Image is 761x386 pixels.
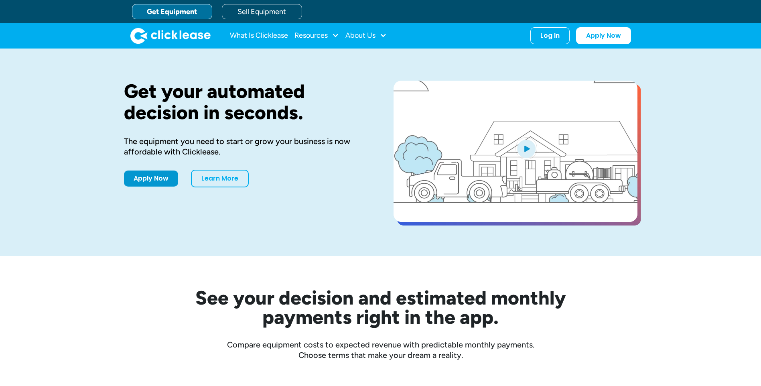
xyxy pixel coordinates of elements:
[124,339,637,360] div: Compare equipment costs to expected revenue with predictable monthly payments. Choose terms that ...
[230,28,288,44] a: What Is Clicklease
[130,28,211,44] a: home
[124,171,178,187] a: Apply Now
[132,4,212,19] a: Get Equipment
[540,32,560,40] div: Log In
[515,137,537,160] img: Blue play button logo on a light blue circular background
[394,81,637,222] a: open lightbox
[191,170,249,187] a: Learn More
[124,136,368,157] div: The equipment you need to start or grow your business is now affordable with Clicklease.
[576,27,631,44] a: Apply Now
[345,28,387,44] div: About Us
[124,81,368,123] h1: Get your automated decision in seconds.
[130,28,211,44] img: Clicklease logo
[156,288,605,327] h2: See your decision and estimated monthly payments right in the app.
[294,28,339,44] div: Resources
[222,4,302,19] a: Sell Equipment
